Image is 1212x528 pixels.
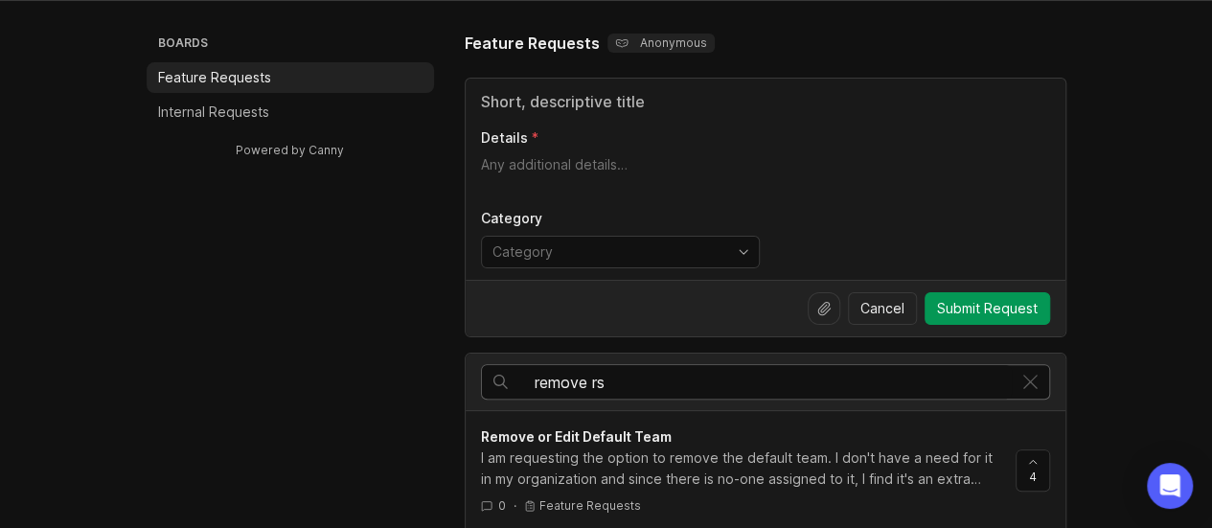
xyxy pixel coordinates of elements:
span: Submit Request [937,299,1038,318]
span: 4 [1029,469,1037,485]
svg: toggle icon [728,244,759,260]
div: I am requesting the option to remove the default team. I don't have a need for it in my organizat... [481,448,1000,490]
a: Internal Requests [147,97,434,127]
p: Feature Requests [539,498,641,514]
p: Details [481,128,528,148]
p: Category [481,209,760,228]
h3: Boards [154,32,434,58]
p: Feature Requests [158,68,271,87]
a: Feature Requests [147,62,434,93]
input: Title [481,90,1050,113]
a: Powered by Canny [233,139,347,161]
button: 4 [1016,449,1050,492]
p: Anonymous [615,35,707,51]
textarea: Details [481,155,1050,194]
p: Internal Requests [158,103,269,122]
div: Open Intercom Messenger [1147,463,1193,509]
span: Cancel [860,299,904,318]
div: toggle menu [481,236,760,268]
button: Cancel [848,292,917,325]
span: Remove or Edit Default Team [481,428,672,445]
input: Search… [535,372,1012,393]
div: · [514,497,516,514]
a: Remove or Edit Default TeamI am requesting the option to remove the default team. I don't have a ... [481,426,1016,514]
button: Submit Request [925,292,1050,325]
input: Category [492,241,726,263]
span: 0 [498,497,506,514]
h1: Feature Requests [465,32,600,55]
